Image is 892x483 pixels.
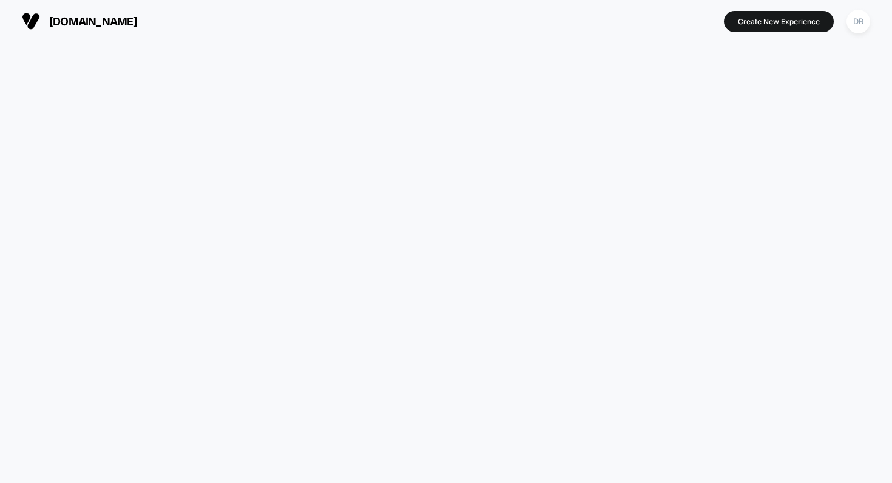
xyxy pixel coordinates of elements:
[846,10,870,33] div: DR
[18,12,141,31] button: [DOMAIN_NAME]
[843,9,874,34] button: DR
[49,15,137,28] span: [DOMAIN_NAME]
[22,12,40,30] img: Visually logo
[724,11,834,32] button: Create New Experience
